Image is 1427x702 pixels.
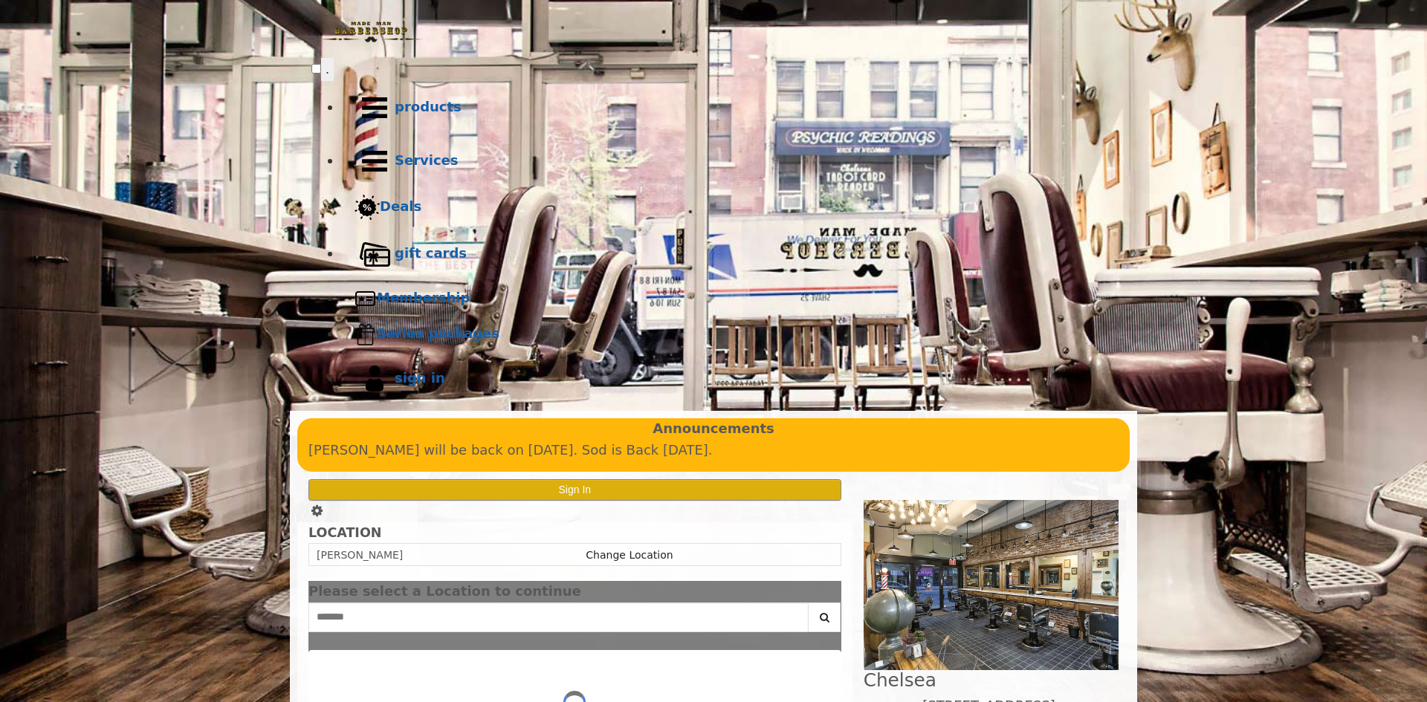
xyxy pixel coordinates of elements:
b: LOCATION [308,525,381,540]
div: Center Select [308,602,841,640]
input: menu toggle [311,64,321,74]
b: Membership [377,290,470,305]
a: DealsDeals [341,188,1116,227]
b: sign in [395,370,445,386]
a: ServicesServices [341,134,1116,188]
a: MembershipMembership [341,281,1116,316]
a: Gift cardsgift cards [341,227,1116,281]
input: Search Center [308,602,809,632]
b: Series packages [377,325,499,341]
b: gift cards [395,245,467,261]
b: products [395,99,462,114]
span: . [326,62,329,77]
a: sign insign in [341,352,1116,406]
h2: Chelsea [864,670,1119,690]
span: Please select a Location to continue [308,583,581,599]
img: Products [355,88,395,128]
button: menu toggle [321,58,334,81]
img: Made Man Barbershop logo [311,8,430,56]
img: Membership [355,287,377,310]
b: Services [395,152,459,168]
button: close dialog [819,587,841,597]
img: Gift cards [355,234,395,274]
a: Productsproducts [341,81,1116,134]
img: Services [355,141,395,181]
img: Deals [355,195,380,221]
b: Deals [380,198,421,214]
button: Sign In [308,479,841,501]
b: Announcements [653,418,774,440]
img: Series packages [355,323,377,345]
a: Change Location [586,549,673,561]
span: [PERSON_NAME] [317,549,403,561]
p: [PERSON_NAME] will be back on [DATE]. Sod is Back [DATE]. [308,440,1119,461]
img: sign in [355,359,395,399]
i: Search button [816,612,833,623]
a: Series packagesSeries packages [341,316,1116,352]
